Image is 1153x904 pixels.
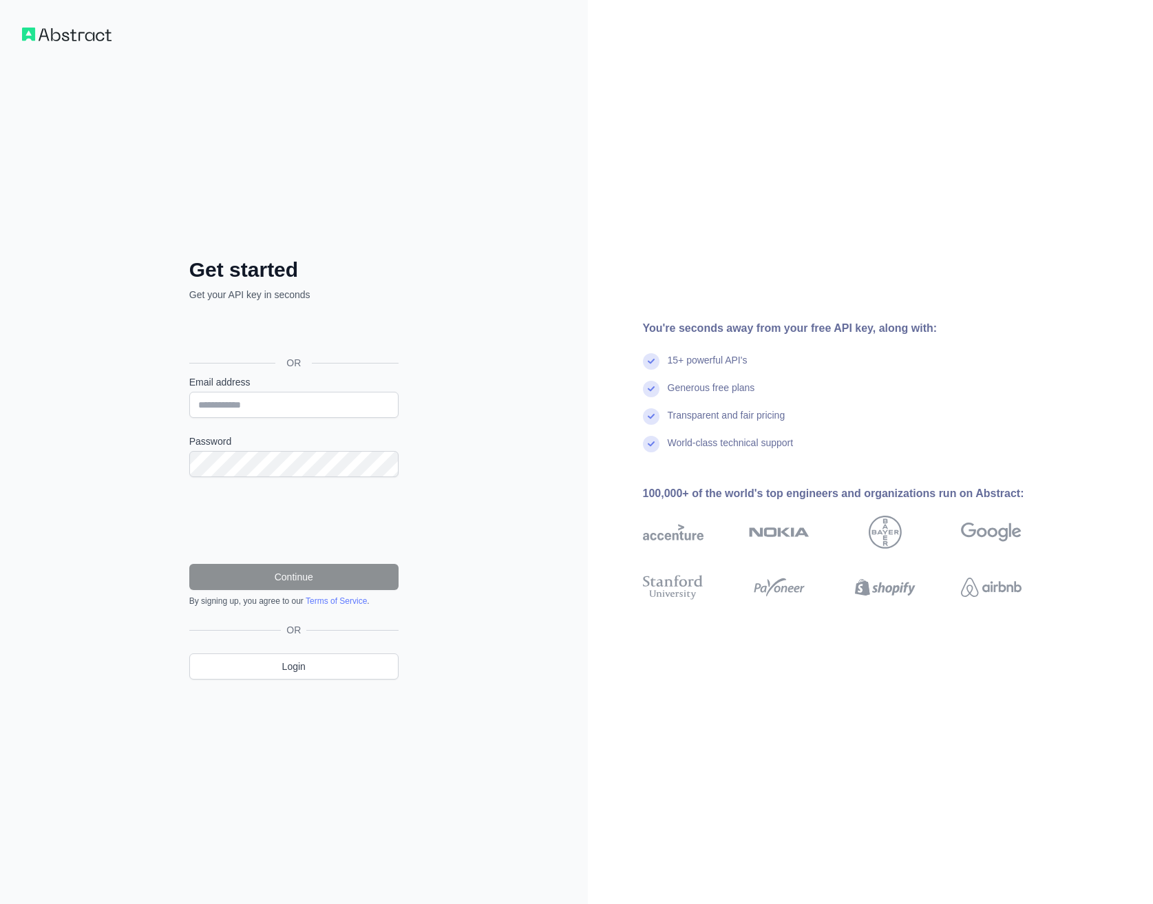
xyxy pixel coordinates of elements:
img: shopify [855,572,916,602]
p: Get your API key in seconds [189,288,399,302]
img: accenture [643,516,704,549]
label: Email address [189,375,399,389]
img: check mark [643,353,659,370]
img: payoneer [749,572,810,602]
img: check mark [643,381,659,397]
div: By signing up, you agree to our . [189,596,399,607]
iframe: reCAPTCHA [189,494,399,547]
img: check mark [643,436,659,452]
h2: Get started [189,257,399,282]
iframe: Bouton "Se connecter avec Google" [182,317,403,347]
a: Terms of Service [306,596,367,606]
img: airbnb [961,572,1022,602]
label: Password [189,434,399,448]
a: Login [189,653,399,680]
div: You're seconds away from your free API key, along with: [643,320,1066,337]
div: 15+ powerful API's [668,353,748,381]
img: bayer [869,516,902,549]
div: Transparent and fair pricing [668,408,785,436]
img: Workflow [22,28,112,41]
span: OR [281,623,306,637]
img: check mark [643,408,659,425]
img: stanford university [643,572,704,602]
div: World-class technical support [668,436,794,463]
img: nokia [749,516,810,549]
img: google [961,516,1022,549]
div: Generous free plans [668,381,755,408]
div: 100,000+ of the world's top engineers and organizations run on Abstract: [643,485,1066,502]
button: Continue [189,564,399,590]
span: OR [275,356,312,370]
